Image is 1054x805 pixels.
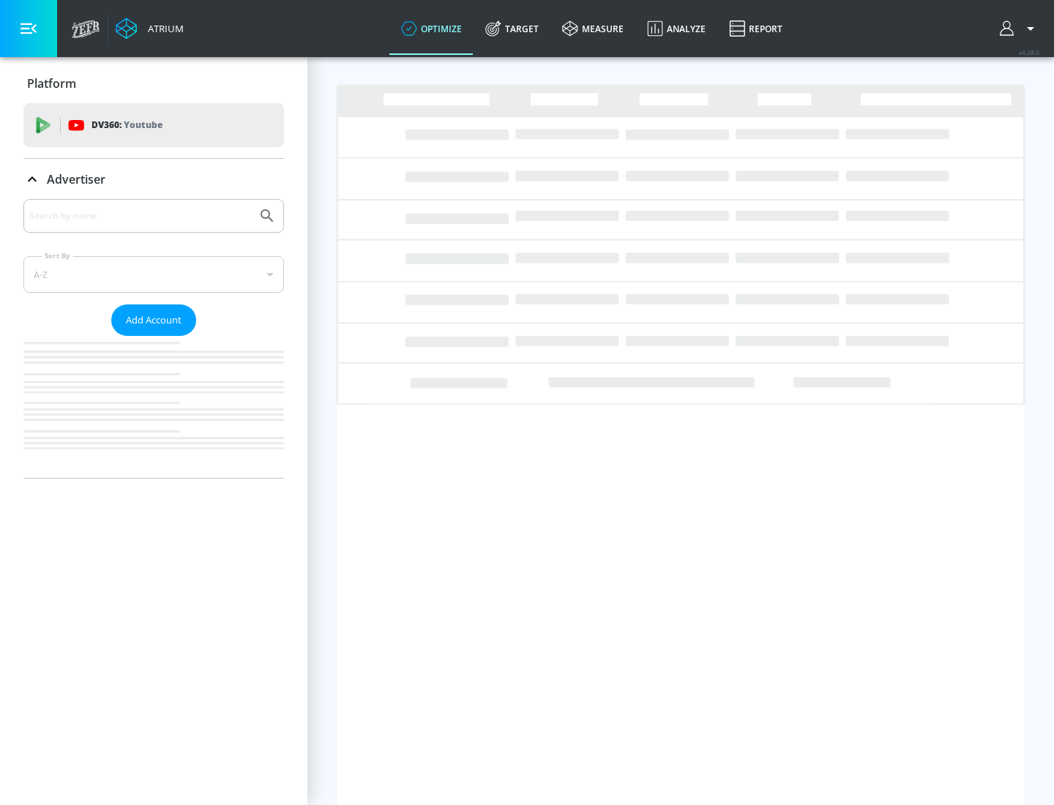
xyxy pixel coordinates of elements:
p: Platform [27,75,76,91]
button: Add Account [111,304,196,336]
div: Advertiser [23,199,284,478]
input: Search by name [29,206,251,225]
div: Atrium [142,22,184,35]
p: Advertiser [47,171,105,187]
a: measure [550,2,635,55]
a: Analyze [635,2,717,55]
label: Sort By [42,251,73,261]
p: DV360: [91,117,162,133]
span: Add Account [126,312,182,329]
a: Target [474,2,550,55]
a: Report [717,2,794,55]
div: Advertiser [23,159,284,200]
div: Platform [23,63,284,104]
div: A-Z [23,256,284,293]
p: Youtube [124,117,162,132]
a: Atrium [116,18,184,40]
a: optimize [389,2,474,55]
span: v 4.28.0 [1019,48,1039,56]
div: DV360: Youtube [23,103,284,147]
nav: list of Advertiser [23,336,284,478]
